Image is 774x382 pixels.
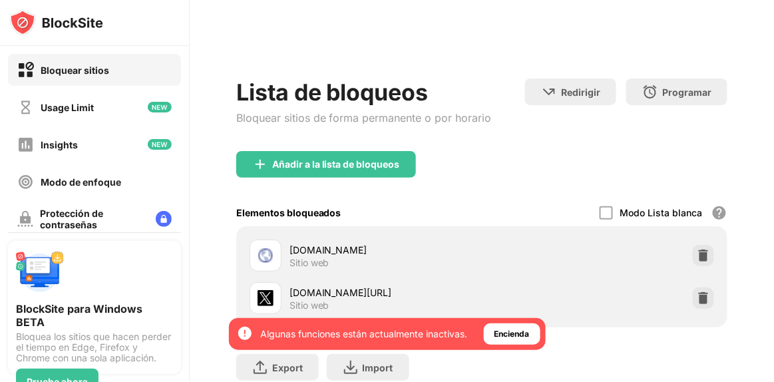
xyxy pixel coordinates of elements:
[272,159,400,170] div: Añadir a la lista de bloqueos
[662,87,711,98] div: Programar
[17,62,34,79] img: block-on.svg
[16,249,64,297] img: push-desktop.svg
[363,362,393,373] div: Import
[16,331,173,363] div: Bloquea los sitios que hacen perder el tiempo en Edge, Firefox y Chrome con una sola aplicación.
[561,87,600,98] div: Redirigir
[41,139,78,150] div: Insights
[156,211,172,227] img: lock-menu.svg
[261,327,468,341] div: Algunas funciones están actualmente inactivas.
[237,325,253,341] img: error-circle-white.svg
[17,174,34,190] img: focus-off.svg
[236,207,341,218] div: Elementos bloqueados
[236,79,492,106] div: Lista de bloqueos
[290,257,329,269] div: Sitio web
[41,176,121,188] div: Modo de enfoque
[17,99,34,116] img: time-usage-off.svg
[40,208,145,230] div: Protección de contraseñas
[290,286,482,299] div: [DOMAIN_NAME][URL]
[41,65,109,76] div: Bloquear sitios
[258,248,274,264] img: favicons
[16,302,173,329] div: BlockSite para Windows BETA
[258,290,274,306] img: favicons
[148,102,172,112] img: new-icon.svg
[17,136,34,153] img: insights-off.svg
[9,9,103,36] img: logo-blocksite.svg
[17,211,33,227] img: password-protection-off.svg
[41,102,94,113] div: Usage Limit
[272,362,303,373] div: Export
[148,139,172,150] img: new-icon.svg
[236,111,492,124] div: Bloquear sitios de forma permanente o por horario
[290,299,329,311] div: Sitio web
[494,327,530,341] div: Encienda
[620,207,702,218] div: Modo Lista blanca
[290,243,482,257] div: [DOMAIN_NAME]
